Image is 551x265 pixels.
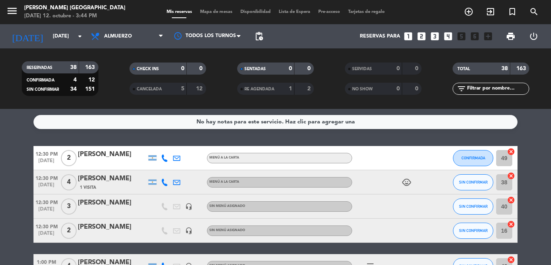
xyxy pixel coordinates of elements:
[85,65,96,70] strong: 163
[137,87,162,91] span: CANCELADA
[443,31,453,42] i: looks_4
[415,86,420,92] strong: 0
[27,66,52,70] span: RESERVADAS
[78,222,146,232] div: [PERSON_NAME]
[360,33,400,39] span: Reservas para
[244,87,274,91] span: RE AGENDADA
[461,156,485,160] span: CONFIRMADA
[196,10,236,14] span: Mapa de mesas
[181,86,184,92] strong: 5
[70,65,77,70] strong: 38
[453,150,493,166] button: CONFIRMADA
[307,86,312,92] strong: 2
[185,203,192,210] i: headset_mic
[416,31,427,42] i: looks_two
[163,10,196,14] span: Mis reservas
[529,31,538,41] i: power_settings_new
[33,231,59,240] span: [DATE]
[78,198,146,208] div: [PERSON_NAME]
[6,27,49,45] i: [DATE]
[456,31,467,42] i: looks_5
[483,31,493,42] i: add_box
[185,227,192,234] i: headset_mic
[61,198,77,215] span: 3
[344,10,389,14] span: Tarjetas de regalo
[236,10,275,14] span: Disponibilidad
[104,33,132,39] span: Almuerzo
[196,117,355,127] div: No hay notas para este servicio. Haz clic para agregar una
[33,158,59,167] span: [DATE]
[88,77,96,83] strong: 12
[33,149,59,158] span: 12:30 PM
[486,7,495,17] i: exit_to_app
[507,7,517,17] i: turned_in_not
[453,223,493,239] button: SIN CONFIRMAR
[453,198,493,215] button: SIN CONFIRMAR
[457,84,466,94] i: filter_list
[244,67,266,71] span: SENTADAS
[209,180,239,184] span: MENÚ A LA CARTA
[457,67,470,71] span: TOTAL
[516,66,528,71] strong: 163
[61,174,77,190] span: 4
[33,207,59,216] span: [DATE]
[501,66,508,71] strong: 38
[507,148,515,156] i: cancel
[289,86,292,92] strong: 1
[522,24,545,48] div: LOG OUT
[403,31,413,42] i: looks_one
[196,86,204,92] strong: 12
[61,223,77,239] span: 2
[459,204,488,209] span: SIN CONFIRMAR
[6,5,18,20] button: menu
[137,67,159,71] span: CHECK INS
[507,256,515,264] i: cancel
[33,182,59,192] span: [DATE]
[459,180,488,184] span: SIN CONFIRMAR
[507,220,515,228] i: cancel
[80,184,96,191] span: 1 Visita
[402,177,411,187] i: child_care
[78,149,146,160] div: [PERSON_NAME]
[397,66,400,71] strong: 0
[470,31,480,42] i: looks_6
[24,4,125,12] div: [PERSON_NAME] [GEOGRAPHIC_DATA]
[275,10,314,14] span: Lista de Espera
[33,197,59,207] span: 12:30 PM
[466,84,529,93] input: Filtrar por nombre...
[507,196,515,204] i: cancel
[209,204,245,208] span: Sin menú asignado
[78,173,146,184] div: [PERSON_NAME]
[199,66,204,71] strong: 0
[181,66,184,71] strong: 0
[415,66,420,71] strong: 0
[24,12,125,20] div: [DATE] 12. octubre - 3:44 PM
[289,66,292,71] strong: 0
[506,31,516,41] span: print
[430,31,440,42] i: looks_3
[307,66,312,71] strong: 0
[70,86,77,92] strong: 34
[529,7,539,17] i: search
[459,228,488,233] span: SIN CONFIRMAR
[33,221,59,231] span: 12:30 PM
[27,78,54,82] span: CONFIRMADA
[397,86,400,92] strong: 0
[6,5,18,17] i: menu
[209,229,245,232] span: Sin menú asignado
[507,172,515,180] i: cancel
[33,173,59,182] span: 12:30 PM
[352,67,372,71] span: SERVIDAS
[352,87,373,91] span: NO SHOW
[61,150,77,166] span: 2
[464,7,474,17] i: add_circle_outline
[314,10,344,14] span: Pre-acceso
[75,31,85,41] i: arrow_drop_down
[85,86,96,92] strong: 151
[453,174,493,190] button: SIN CONFIRMAR
[209,156,239,159] span: MENÚ A LA CARTA
[73,77,77,83] strong: 4
[254,31,264,41] span: pending_actions
[27,88,59,92] span: SIN CONFIRMAR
